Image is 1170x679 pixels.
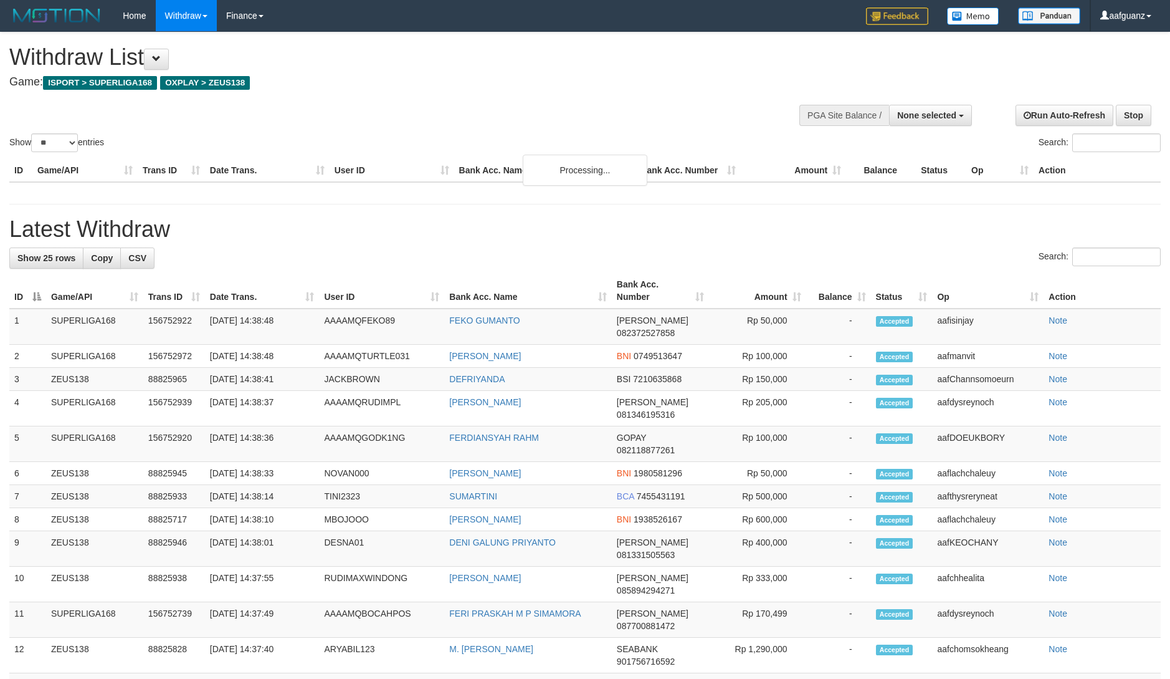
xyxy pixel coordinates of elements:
[330,159,454,182] th: User ID
[709,345,806,368] td: Rp 100,000
[916,159,966,182] th: Status
[617,644,658,654] span: SEABANK
[523,155,647,186] div: Processing...
[876,515,913,526] span: Accepted
[1039,248,1161,266] label: Search:
[138,159,205,182] th: Trans ID
[9,159,32,182] th: ID
[1049,514,1067,524] a: Note
[876,375,913,385] span: Accepted
[17,253,75,263] span: Show 25 rows
[9,345,46,368] td: 2
[617,315,688,325] span: [PERSON_NAME]
[449,491,497,501] a: SUMARTINI
[444,273,612,309] th: Bank Acc. Name: activate to sort column ascending
[143,426,205,462] td: 156752920
[617,537,688,547] span: [PERSON_NAME]
[449,514,521,524] a: [PERSON_NAME]
[319,531,444,567] td: DESNA01
[617,351,631,361] span: BNI
[9,133,104,152] label: Show entries
[205,345,320,368] td: [DATE] 14:38:48
[449,644,533,654] a: M. [PERSON_NAME]
[128,253,146,263] span: CSV
[46,368,143,391] td: ZEUS138
[617,573,688,583] span: [PERSON_NAME]
[634,468,682,478] span: Copy 1980581296 to clipboard
[876,398,913,408] span: Accepted
[46,485,143,508] td: ZEUS138
[449,315,520,325] a: FEKO GUMANTO
[1044,273,1161,309] th: Action
[806,345,871,368] td: -
[143,462,205,485] td: 88825945
[876,352,913,362] span: Accepted
[932,638,1044,673] td: aafchomsokheang
[319,602,444,638] td: AAAAMQBOCAHPOS
[617,609,688,619] span: [PERSON_NAME]
[1039,133,1161,152] label: Search:
[205,531,320,567] td: [DATE] 14:38:01
[947,7,999,25] img: Button%20Memo.svg
[143,309,205,345] td: 156752922
[160,76,250,90] span: OXPLAY > ZEUS138
[709,368,806,391] td: Rp 150,000
[9,602,46,638] td: 11
[205,508,320,531] td: [DATE] 14:38:10
[617,491,634,501] span: BCA
[932,567,1044,602] td: aafchhealita
[932,345,1044,368] td: aafmanvit
[9,638,46,673] td: 12
[806,309,871,345] td: -
[876,492,913,503] span: Accepted
[46,309,143,345] td: SUPERLIGA168
[143,368,205,391] td: 88825965
[83,248,121,269] a: Copy
[46,602,143,638] td: SUPERLIGA168
[932,368,1044,391] td: aafChannsomoeurn
[612,273,709,309] th: Bank Acc. Number: activate to sort column ascending
[932,391,1044,426] td: aafdysreynoch
[319,508,444,531] td: MBOJOOO
[637,491,685,501] span: Copy 7455431191 to clipboard
[205,368,320,391] td: [DATE] 14:38:41
[449,573,521,583] a: [PERSON_NAME]
[319,426,444,462] td: AAAAMQGODK1NG
[449,537,556,547] a: DENI GALUNG PRIYANTO
[319,567,444,602] td: RUDIMAXWINDONG
[633,374,682,384] span: Copy 7210635868 to clipboard
[709,508,806,531] td: Rp 600,000
[806,638,871,673] td: -
[319,638,444,673] td: ARYABIL123
[932,462,1044,485] td: aaflachchaleuy
[799,105,889,126] div: PGA Site Balance /
[1072,133,1161,152] input: Search:
[454,159,636,182] th: Bank Acc. Name
[806,391,871,426] td: -
[1116,105,1151,126] a: Stop
[876,538,913,549] span: Accepted
[617,657,675,667] span: Copy 901756716592 to clipboard
[1049,609,1067,619] a: Note
[1015,105,1113,126] a: Run Auto-Refresh
[806,531,871,567] td: -
[319,391,444,426] td: AAAAMQRUDIMPL
[449,468,521,478] a: [PERSON_NAME]
[91,253,113,263] span: Copy
[9,273,46,309] th: ID: activate to sort column descending
[1049,468,1067,478] a: Note
[319,273,444,309] th: User ID: activate to sort column ascending
[46,426,143,462] td: SUPERLIGA168
[806,462,871,485] td: -
[143,345,205,368] td: 156752972
[143,567,205,602] td: 88825938
[319,345,444,368] td: AAAAMQTURTLE031
[46,345,143,368] td: SUPERLIGA168
[932,531,1044,567] td: aafKEOCHANY
[617,585,675,595] span: Copy 085894294271 to clipboard
[46,462,143,485] td: ZEUS138
[143,531,205,567] td: 88825946
[1034,159,1161,182] th: Action
[1072,248,1161,266] input: Search:
[617,621,675,631] span: Copy 087700881472 to clipboard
